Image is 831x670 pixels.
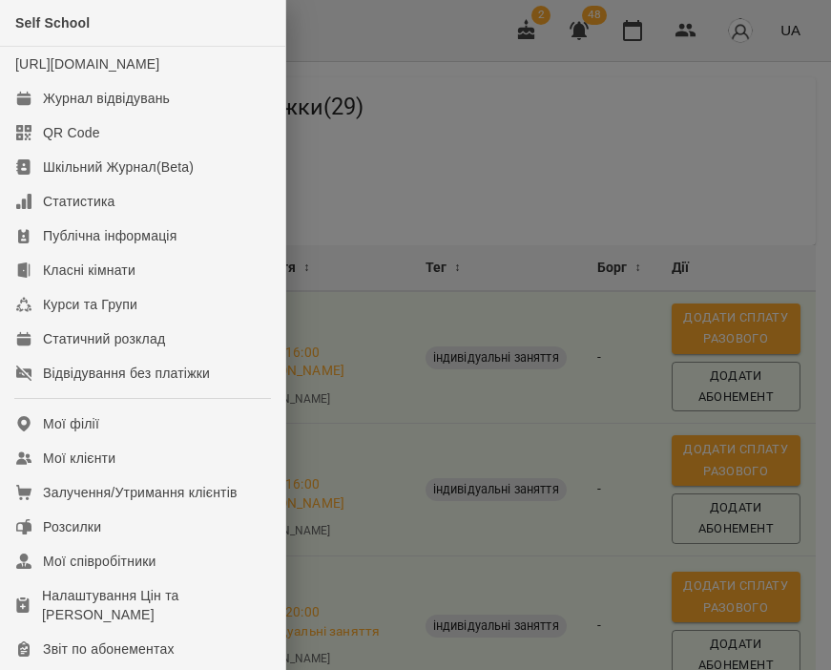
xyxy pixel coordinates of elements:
div: Класні кімнати [43,261,135,280]
div: Шкільний Журнал(Beta) [43,157,194,177]
div: Звіт по абонементах [43,639,175,659]
div: Відвідування без платіжки [43,364,210,383]
div: Налаштування Цін та [PERSON_NAME] [42,586,270,624]
div: Статистика [43,192,115,211]
div: Мої співробітники [43,552,156,571]
div: Розсилки [43,517,101,536]
span: Self School [15,15,90,31]
div: Мої клієнти [43,449,115,468]
div: Журнал відвідувань [43,89,170,108]
div: Залучення/Утримання клієнтів [43,483,238,502]
div: Мої філії [43,414,99,433]
div: Публічна інформація [43,226,177,245]
div: Курси та Групи [43,295,137,314]
div: QR Code [43,123,100,142]
a: [URL][DOMAIN_NAME] [15,56,159,72]
div: Статичний розклад [43,329,165,348]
